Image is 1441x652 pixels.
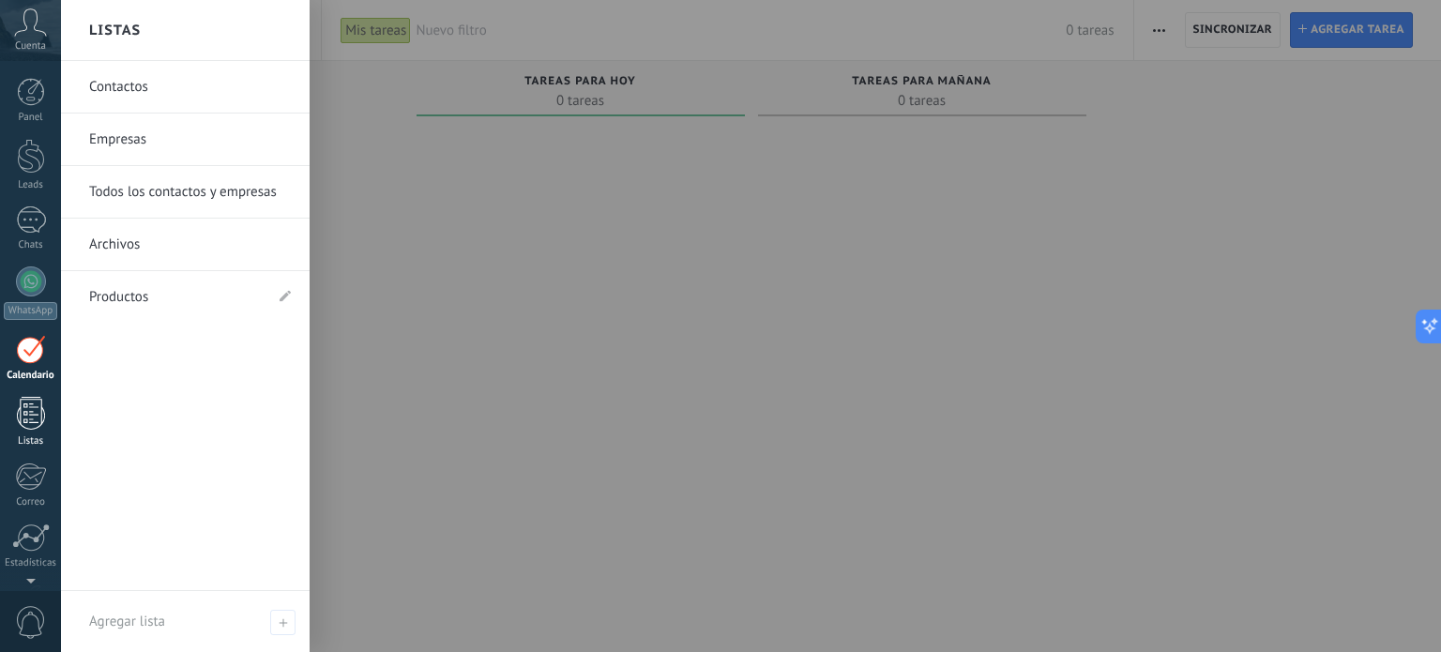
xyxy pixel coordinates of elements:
[89,219,291,271] a: Archivos
[4,112,58,124] div: Panel
[15,40,46,53] span: Cuenta
[89,1,141,60] h2: Listas
[89,114,291,166] a: Empresas
[4,302,57,320] div: WhatsApp
[4,435,58,447] div: Listas
[89,613,165,630] span: Agregar lista
[89,271,263,324] a: Productos
[89,166,291,219] a: Todos los contactos y empresas
[89,61,291,114] a: Contactos
[4,179,58,191] div: Leads
[4,370,58,382] div: Calendario
[4,239,58,251] div: Chats
[4,496,58,508] div: Correo
[270,610,296,635] span: Agregar lista
[4,557,58,569] div: Estadísticas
